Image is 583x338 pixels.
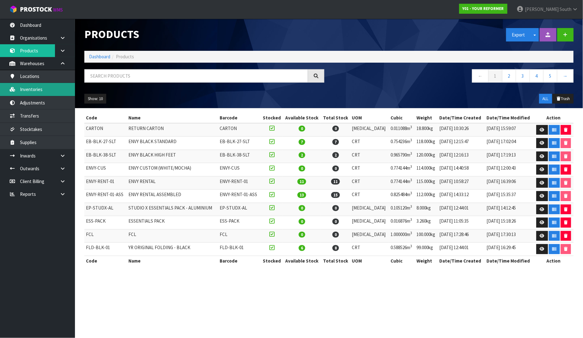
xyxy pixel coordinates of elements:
[351,137,389,150] td: CRT
[351,229,389,243] td: [MEDICAL_DATA]
[389,190,415,203] td: 0.825484m
[415,256,438,266] th: Weight
[485,137,534,150] td: [DATE] 17:02:04
[84,203,127,216] td: EP-STUDX-AL
[459,4,507,14] a: Y01 - YOUR REFORMER
[218,176,261,190] td: ENVY-RENT-01
[351,150,389,163] td: CRT
[351,176,389,190] td: CRT
[410,138,412,142] sup: 3
[127,150,218,163] td: ENVY BLACK HIGH FEET
[539,94,552,104] button: ALL
[261,113,283,123] th: Stocked
[415,203,438,216] td: 8.000kg
[20,5,52,13] span: ProStock
[389,243,415,256] td: 0.588526m
[332,205,339,211] span: 0
[127,137,218,150] td: ENVY BLACK STANDARD
[218,216,261,229] td: ESS-PACK
[297,179,306,185] span: 11
[438,190,485,203] td: [DATE] 14:33:12
[127,216,218,229] td: ESSENTIALS PACK
[84,256,127,266] th: Code
[283,113,321,123] th: Available Stock
[415,137,438,150] td: 118.000kg
[438,163,485,176] td: [DATE] 14:40:58
[218,163,261,176] td: ENVY-CUS
[299,139,305,145] span: 7
[299,152,305,158] span: 2
[299,205,305,211] span: 0
[389,123,415,137] td: 0.011088m
[389,176,415,190] td: 0.774144m
[218,113,261,123] th: Barcode
[218,123,261,137] td: CARTON
[553,94,574,104] button: Trash
[261,256,283,266] th: Stocked
[485,150,534,163] td: [DATE] 17:19:13
[89,54,110,60] a: Dashboard
[410,164,412,169] sup: 3
[332,245,339,251] span: 8
[525,6,559,12] span: [PERSON_NAME]
[127,190,218,203] td: ENVY RENTAL ASSEMBLED
[485,203,534,216] td: [DATE] 14:12:45
[84,216,127,229] td: ESS-PACK
[488,69,502,83] a: 1
[127,256,218,266] th: Name
[218,243,261,256] td: FLD-BLK-01
[84,190,127,203] td: ENVY-RENT-01-ASS
[438,137,485,150] td: [DATE] 12:15:47
[389,256,415,266] th: Cubic
[415,163,438,176] td: 114.000kg
[351,123,389,137] td: [MEDICAL_DATA]
[410,151,412,156] sup: 3
[299,245,305,251] span: 6
[332,126,339,132] span: 0
[389,113,415,123] th: Cubic
[84,113,127,123] th: Code
[516,69,530,83] a: 3
[331,179,340,185] span: 11
[485,229,534,243] td: [DATE] 17:30:13
[485,216,534,229] td: [DATE] 15:18:26
[485,190,534,203] td: [DATE] 15:35:37
[534,113,574,123] th: Action
[331,192,340,198] span: 15
[389,150,415,163] td: 0.965790m
[127,176,218,190] td: ENVY RENTAL
[321,256,350,266] th: Total Stock
[438,243,485,256] td: [DATE] 12:44:01
[84,150,127,163] td: EB-BLK-38-SLT
[438,216,485,229] td: [DATE] 11:05:35
[351,216,389,229] td: [MEDICAL_DATA]
[351,256,389,266] th: UOM
[299,166,305,171] span: 0
[410,191,412,195] sup: 3
[53,7,63,13] small: WMS
[415,150,438,163] td: 120.000kg
[389,137,415,150] td: 0.754236m
[127,123,218,137] td: RETURN CARTON
[218,203,261,216] td: EP-STUDX-AL
[299,232,305,238] span: 0
[218,150,261,163] td: EB-BLK-38-SLT
[351,243,389,256] td: CRT
[332,152,339,158] span: 2
[438,256,485,266] th: Date/Time Created
[438,150,485,163] td: [DATE] 12:16:13
[410,125,412,129] sup: 3
[84,28,324,40] h1: Products
[299,126,305,132] span: 0
[389,229,415,243] td: 1.000000m
[299,219,305,225] span: 0
[84,137,127,150] td: EB-BLK-27-SLT
[485,243,534,256] td: [DATE] 16:29:45
[438,113,485,123] th: Date/Time Created
[332,232,339,238] span: 0
[218,190,261,203] td: ENVY-RENT-01-ASS
[116,54,134,60] span: Products
[415,229,438,243] td: 100.000kg
[410,231,412,235] sup: 3
[415,216,438,229] td: 3.260kg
